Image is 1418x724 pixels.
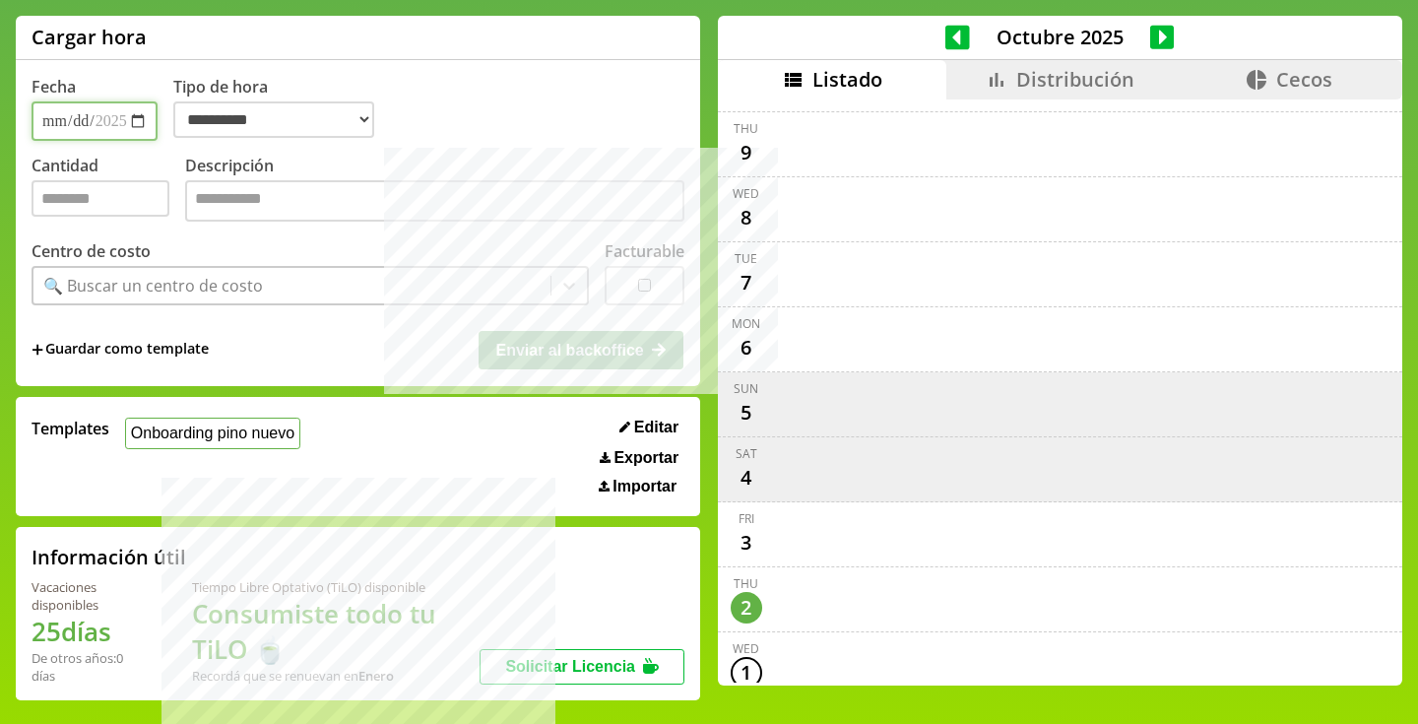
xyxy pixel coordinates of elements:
[731,202,762,233] div: 8
[731,332,762,363] div: 6
[734,575,758,592] div: Thu
[733,185,759,202] div: Wed
[192,667,481,685] div: Recordá que se renuevan en
[32,240,151,262] label: Centro de costo
[613,418,684,437] button: Editar
[731,592,762,624] div: 2
[32,155,185,227] label: Cantidad
[173,76,390,141] label: Tipo de hora
[43,275,263,296] div: 🔍 Buscar un centro de costo
[32,649,145,685] div: De otros años: 0 días
[718,99,1402,683] div: scrollable content
[970,24,1150,50] span: Octubre 2025
[173,101,374,138] select: Tipo de hora
[1276,66,1332,93] span: Cecos
[634,419,678,436] span: Editar
[32,180,169,217] input: Cantidad
[32,544,186,570] h2: Información útil
[734,380,758,397] div: Sun
[731,137,762,168] div: 9
[192,578,481,596] div: Tiempo Libre Optativo (TiLO) disponible
[731,462,762,494] div: 4
[32,418,109,439] span: Templates
[125,418,300,448] button: Onboarding pino nuevo
[32,578,145,614] div: Vacaciones disponibles
[32,339,209,361] span: +Guardar como template
[32,76,76,98] label: Fecha
[505,658,635,675] span: Solicitar Licencia
[731,397,762,428] div: 5
[594,448,684,468] button: Exportar
[733,640,759,657] div: Wed
[812,66,882,93] span: Listado
[736,445,757,462] div: Sat
[1016,66,1134,93] span: Distribución
[732,315,760,332] div: Mon
[480,649,684,685] button: Solicitar Licencia
[32,614,145,649] h1: 25 días
[358,667,394,685] b: Enero
[739,510,754,527] div: Fri
[734,120,758,137] div: Thu
[192,596,481,667] h1: Consumiste todo tu TiLO 🍵
[731,267,762,298] div: 7
[735,250,757,267] div: Tue
[605,240,684,262] label: Facturable
[32,24,147,50] h1: Cargar hora
[612,478,677,495] span: Importar
[731,657,762,689] div: 1
[185,180,684,222] textarea: Descripción
[613,449,678,467] span: Exportar
[185,155,684,227] label: Descripción
[731,527,762,559] div: 3
[32,339,43,361] span: +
